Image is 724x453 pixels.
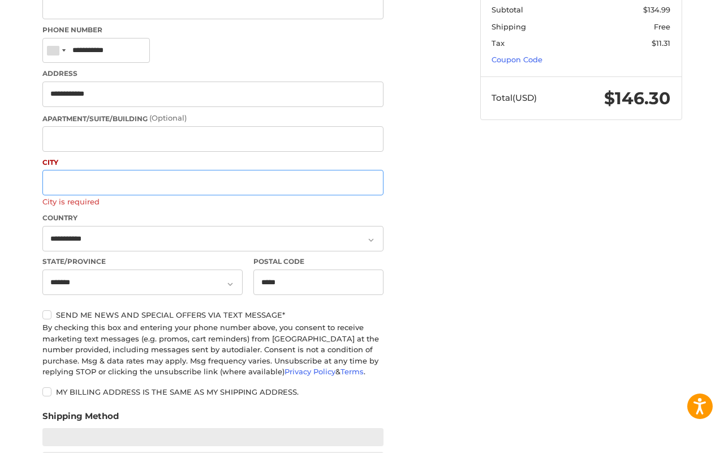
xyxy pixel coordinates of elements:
a: Privacy Policy [285,367,335,376]
label: State/Province [42,257,243,267]
small: (Optional) [149,113,187,122]
label: My billing address is the same as my shipping address. [42,387,383,396]
span: Shipping [492,22,526,31]
span: Subtotal [492,5,523,14]
label: Address [42,69,383,79]
span: Free [654,22,670,31]
legend: Shipping Method [42,410,119,428]
label: City [42,157,383,168]
label: Postal Code [253,257,383,267]
label: Send me news and special offers via text message* [42,310,383,319]
a: Coupon Code [492,55,542,64]
span: $134.99 [643,5,670,14]
span: $11.31 [652,39,670,48]
div: By checking this box and entering your phone number above, you consent to receive marketing text ... [42,322,383,378]
a: Terms [341,367,364,376]
label: City is required [42,197,383,206]
label: Apartment/Suite/Building [42,113,383,124]
span: Total (USD) [492,92,537,103]
label: Phone Number [42,25,383,35]
span: Tax [492,39,505,48]
span: $146.30 [604,88,670,109]
label: Country [42,213,383,223]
